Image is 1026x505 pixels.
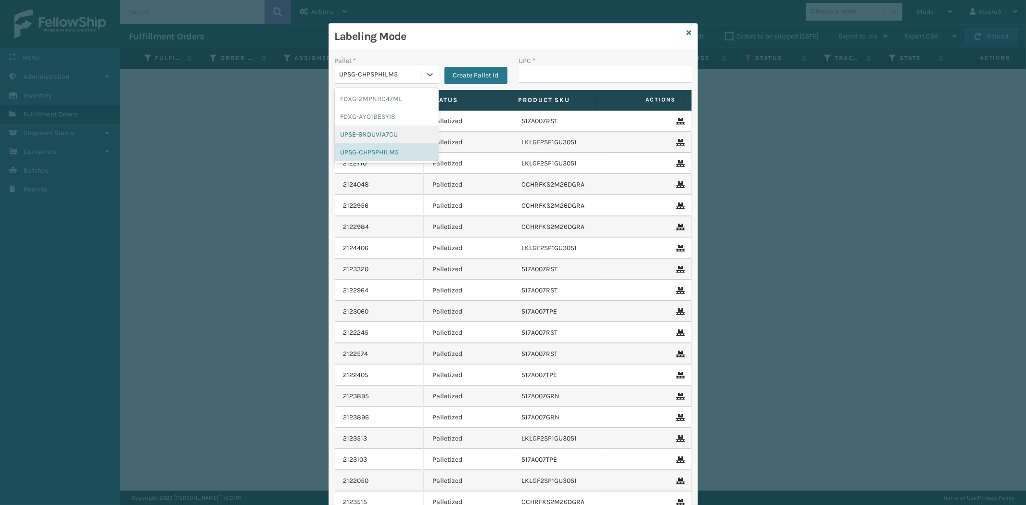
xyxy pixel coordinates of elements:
i: Remove From Pallet [677,245,683,252]
i: Remove From Pallet [677,372,683,379]
td: LKLGF2SP1GU3051 [513,238,603,259]
a: 2122956 [343,201,369,211]
label: Product SKU [518,96,588,104]
i: Remove From Pallet [677,414,683,421]
td: Palletized [424,132,513,153]
td: 517A007TPE [513,301,603,322]
a: 2122574 [343,349,368,359]
i: Remove From Pallet [677,287,683,294]
td: Palletized [424,238,513,259]
a: 2123896 [343,413,369,422]
a: 2122245 [343,328,369,338]
td: Palletized [424,301,513,322]
td: Palletized [424,470,513,492]
i: Remove From Pallet [677,266,683,273]
i: Remove From Pallet [677,329,683,336]
a: 2124406 [343,243,369,253]
a: 2123103 [343,455,367,465]
label: Status [431,96,500,104]
i: Remove From Pallet [677,139,683,146]
div: FDXG-AYO1BESYI8 [335,108,439,126]
a: 2122710 [343,159,367,168]
i: Remove From Pallet [677,181,683,188]
i: Remove From Pallet [677,308,683,315]
i: Remove From Pallet [677,393,683,400]
td: CCHRFKS2M26DGRA [513,195,603,216]
td: Palletized [424,195,513,216]
td: 517A007RST [513,280,603,301]
td: 517A007TPE [513,365,603,386]
a: 2123513 [343,434,367,443]
td: 517A007RST [513,259,603,280]
td: Palletized [424,343,513,365]
td: LKLGF2SP1GU3051 [513,428,603,449]
a: 2122964 [343,286,369,295]
td: Palletized [424,259,513,280]
a: 2122405 [343,370,369,380]
td: LKLGF2SP1GU3051 [513,470,603,492]
td: Palletized [424,174,513,195]
i: Remove From Pallet [677,160,683,167]
td: Palletized [424,428,513,449]
i: Remove From Pallet [677,202,683,209]
td: Palletized [424,407,513,428]
td: 517A007RST [513,111,603,132]
i: Remove From Pallet [677,478,683,484]
span: Actions [600,92,682,108]
div: UPSE-6NDUV1A7CU [335,126,439,143]
td: LKLGF2SP1GU3051 [513,132,603,153]
i: Remove From Pallet [677,456,683,463]
a: 2123895 [343,391,369,401]
td: Palletized [424,280,513,301]
div: UPSG-CHPSPH1LM5 [335,143,439,161]
td: Palletized [424,111,513,132]
td: LKLGF2SP1GU3051 [513,153,603,174]
a: 2123060 [343,307,369,316]
div: FDXG-2MPNHC47ML [335,90,439,108]
a: 2123320 [343,265,369,274]
td: CCHRFKS2M26DGRA [513,216,603,238]
td: Palletized [424,153,513,174]
td: Palletized [424,449,513,470]
i: Remove From Pallet [677,351,683,357]
td: 517A007TPE [513,449,603,470]
td: Palletized [424,322,513,343]
td: 517A007GRN [513,386,603,407]
td: CCHRFKS2M26DGRA [513,174,603,195]
td: 517A007GRN [513,407,603,428]
i: Remove From Pallet [677,118,683,125]
a: 2122984 [343,222,369,232]
i: Remove From Pallet [677,435,683,442]
td: 517A007RST [513,343,603,365]
td: Palletized [424,365,513,386]
a: 2124048 [343,180,369,189]
label: Pallet [335,56,356,66]
td: Palletized [424,386,513,407]
td: 517A007RST [513,322,603,343]
label: UPC [519,56,536,66]
button: Create Pallet Id [444,67,507,84]
h3: Labeling Mode [335,29,683,44]
td: Palletized [424,216,513,238]
i: Remove From Pallet [677,224,683,230]
div: UPSG-CHPSPH1LM5 [340,70,422,80]
a: 2122050 [343,476,369,486]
